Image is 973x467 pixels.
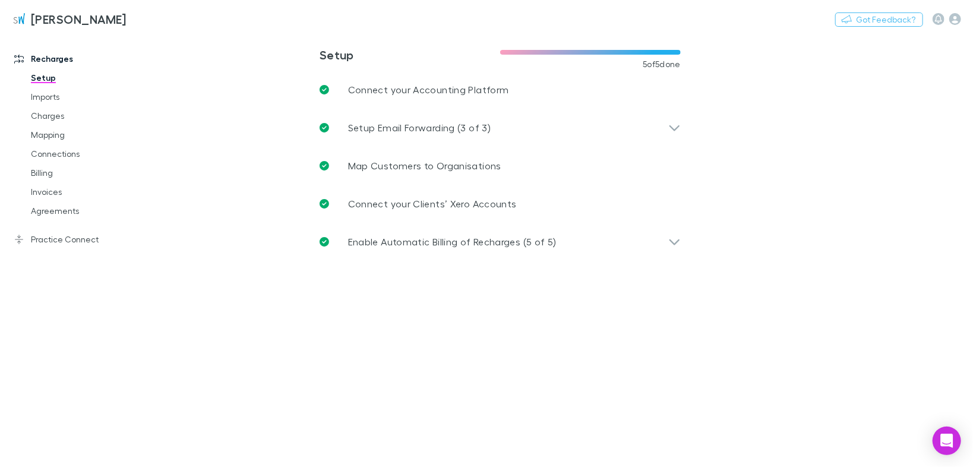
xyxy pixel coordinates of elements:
[310,223,690,261] div: Enable Automatic Billing of Recharges (5 of 5)
[5,5,134,33] a: [PERSON_NAME]
[348,235,557,249] p: Enable Automatic Billing of Recharges (5 of 5)
[19,68,156,87] a: Setup
[643,59,681,69] span: 5 of 5 done
[19,163,156,182] a: Billing
[2,49,156,68] a: Recharges
[19,144,156,163] a: Connections
[2,230,156,249] a: Practice Connect
[12,12,26,26] img: Sinclair Wilson's Logo
[933,427,961,455] div: Open Intercom Messenger
[310,71,690,109] a: Connect your Accounting Platform
[19,182,156,201] a: Invoices
[31,12,127,26] h3: [PERSON_NAME]
[835,12,923,27] button: Got Feedback?
[348,197,517,211] p: Connect your Clients’ Xero Accounts
[19,87,156,106] a: Imports
[310,147,690,185] a: Map Customers to Organisations
[310,185,690,223] a: Connect your Clients’ Xero Accounts
[19,106,156,125] a: Charges
[320,48,500,62] h3: Setup
[348,159,501,173] p: Map Customers to Organisations
[348,121,491,135] p: Setup Email Forwarding (3 of 3)
[348,83,509,97] p: Connect your Accounting Platform
[310,109,690,147] div: Setup Email Forwarding (3 of 3)
[19,125,156,144] a: Mapping
[19,201,156,220] a: Agreements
